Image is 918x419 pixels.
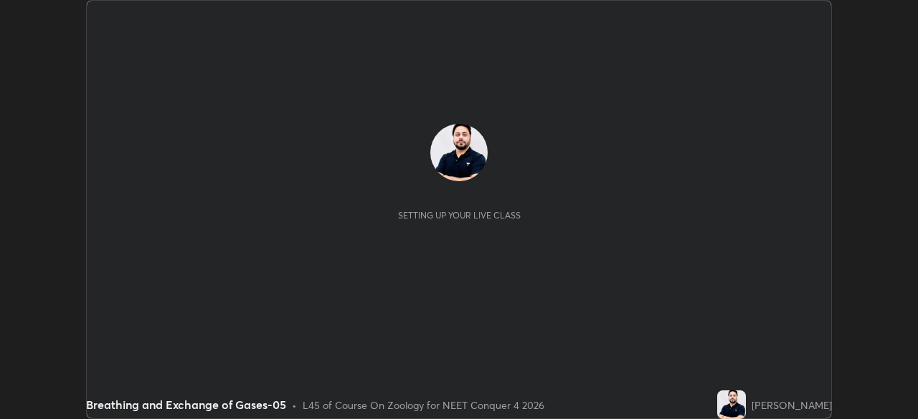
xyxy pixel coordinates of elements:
[752,398,832,413] div: [PERSON_NAME]
[430,124,488,181] img: e939dec78aec4a798ee8b8f1da9afb5d.jpg
[717,390,746,419] img: e939dec78aec4a798ee8b8f1da9afb5d.jpg
[398,210,521,221] div: Setting up your live class
[86,396,286,413] div: Breathing and Exchange of Gases-05
[303,398,544,413] div: L45 of Course On Zoology for NEET Conquer 4 2026
[292,398,297,413] div: •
